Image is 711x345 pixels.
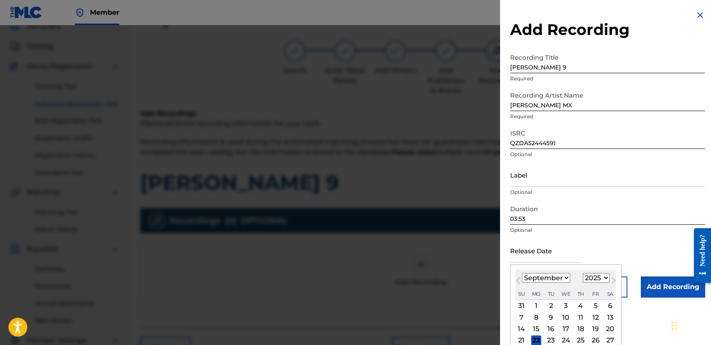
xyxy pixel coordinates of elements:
p: Optional [510,188,705,196]
div: Choose Sunday, September 14th, 2025 [516,324,527,334]
div: Choose Monday, September 1st, 2025 [531,301,541,311]
div: Choose Saturday, September 20th, 2025 [605,324,615,334]
div: Saturday [605,289,615,299]
button: Next Month [607,276,620,289]
div: Monday [531,289,541,299]
iframe: Chat Widget [669,305,711,345]
div: Thursday [576,289,586,299]
div: Choose Sunday, September 7th, 2025 [516,312,527,322]
div: Choose Wednesday, September 10th, 2025 [561,312,571,322]
div: Sunday [516,289,527,299]
p: Required [510,75,705,82]
p: Optional [510,151,705,158]
div: Choose Wednesday, September 3rd, 2025 [561,301,571,311]
div: Choose Monday, September 15th, 2025 [531,324,541,334]
img: MLC Logo [10,6,42,19]
div: Choose Sunday, August 31st, 2025 [516,301,527,311]
div: Choose Thursday, September 11th, 2025 [576,312,586,322]
div: Choose Tuesday, September 16th, 2025 [546,324,556,334]
img: Top Rightsholder [75,8,85,18]
div: Choose Tuesday, September 2nd, 2025 [546,301,556,311]
div: Friday [590,289,600,299]
p: Required [510,113,705,120]
div: Choose Wednesday, September 17th, 2025 [561,324,571,334]
div: Choose Thursday, September 4th, 2025 [576,301,586,311]
div: Choose Friday, September 12th, 2025 [590,312,600,322]
div: Choose Saturday, September 13th, 2025 [605,312,615,322]
div: Wednesday [561,289,571,299]
div: Widget de chat [669,305,711,345]
span: Member [90,8,119,17]
div: Tuesday [546,289,556,299]
div: Choose Monday, September 8th, 2025 [531,312,541,322]
h2: Add Recording [510,20,705,39]
div: Choose Saturday, September 6th, 2025 [605,301,615,311]
div: Choose Tuesday, September 9th, 2025 [546,312,556,322]
div: Arrastrar [671,313,677,338]
p: Optional [510,226,705,234]
button: Previous Month [511,276,525,289]
div: Choose Friday, September 19th, 2025 [590,324,600,334]
div: Choose Friday, September 5th, 2025 [590,301,600,311]
iframe: Resource Center [687,222,711,289]
div: Choose Thursday, September 18th, 2025 [576,324,586,334]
